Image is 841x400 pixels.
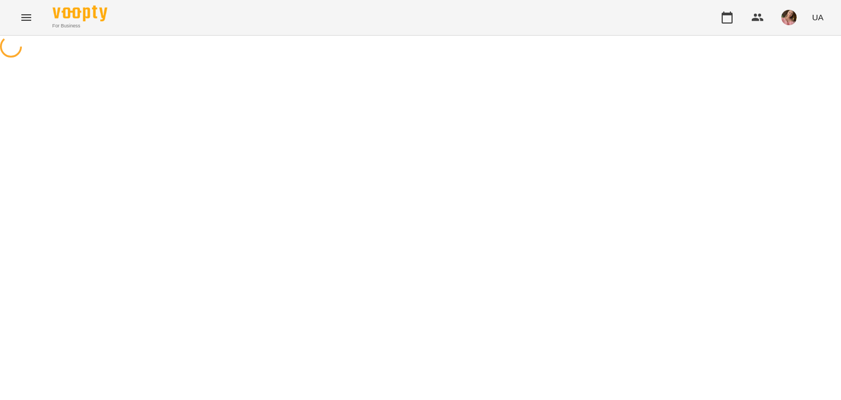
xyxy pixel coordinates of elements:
[781,10,797,25] img: e4201cb721255180434d5b675ab1e4d4.jpg
[808,7,828,27] button: UA
[812,12,823,23] span: UA
[13,4,39,31] button: Menu
[53,5,107,21] img: Voopty Logo
[53,22,107,30] span: For Business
